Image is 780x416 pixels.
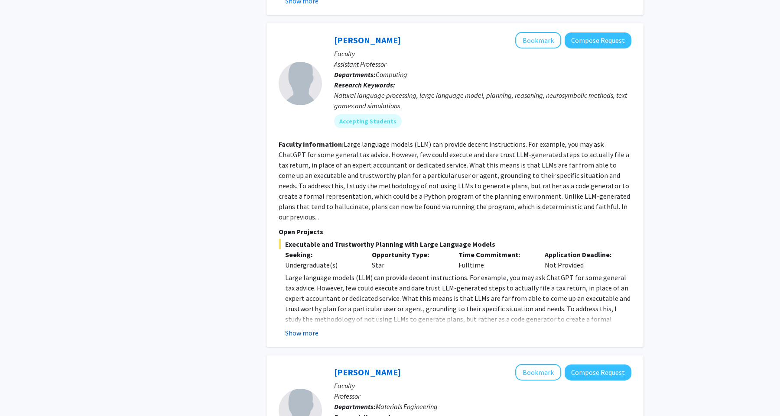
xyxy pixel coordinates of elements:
[515,364,561,381] button: Add Christopher Li to Bookmarks
[334,402,376,411] b: Departments:
[334,48,631,59] p: Faculty
[334,35,401,45] a: [PERSON_NAME]
[285,249,359,260] p: Seeking:
[334,70,376,79] b: Departments:
[376,70,407,79] span: Computing
[279,140,344,148] b: Faculty Information:
[545,249,618,260] p: Application Deadline:
[285,328,318,338] button: Show more
[6,377,37,410] iframe: Chat
[365,249,452,270] div: Star
[279,226,631,237] p: Open Projects
[334,391,631,401] p: Professor
[285,272,631,345] p: Large language models (LLM) can provide decent instructions. For example, you may ask ChatGPT for...
[334,81,395,89] b: Research Keywords:
[334,381,631,391] p: Faculty
[279,140,630,221] fg-read-more: Large language models (LLM) can provide decent instructions. For example, you may ask ChatGPT for...
[565,32,631,48] button: Compose Request to Harry Zhang
[334,90,631,111] div: Natural language processing, large language model, planning, reasoning, neurosymbolic methods, te...
[279,239,631,249] span: Executable and Trustworthy Planning with Large Language Models
[452,249,539,270] div: Fulltime
[285,260,359,270] div: Undergraduate(s)
[538,249,625,270] div: Not Provided
[376,402,438,411] span: Materials Engineering
[334,59,631,69] p: Assistant Professor
[372,249,445,260] p: Opportunity Type:
[334,114,402,128] mat-chip: Accepting Students
[565,364,631,381] button: Compose Request to Christopher Li
[334,367,401,377] a: [PERSON_NAME]
[515,32,561,48] button: Add Harry Zhang to Bookmarks
[458,249,532,260] p: Time Commitment:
